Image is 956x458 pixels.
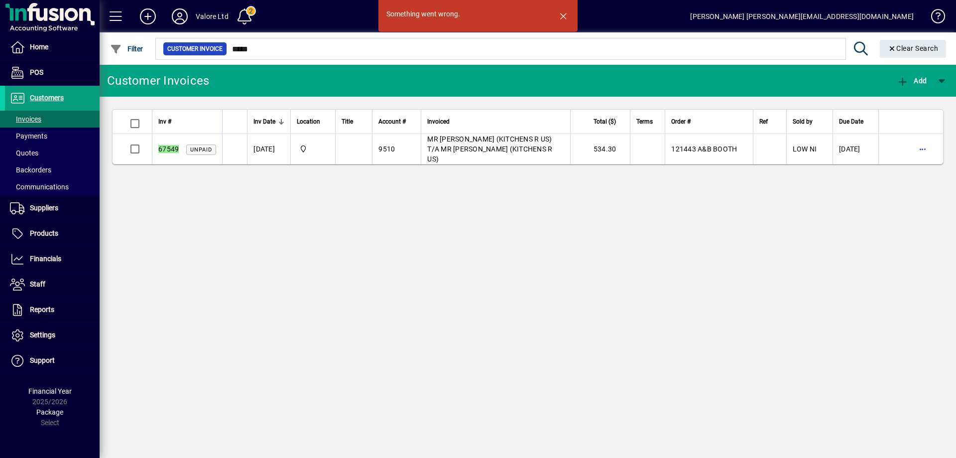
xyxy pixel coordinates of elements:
a: Home [5,35,100,60]
div: Order # [671,116,746,127]
td: 534.30 [570,134,630,164]
span: Unpaid [190,147,212,153]
span: Total ($) [594,116,616,127]
button: Profile [164,7,196,25]
a: Products [5,221,100,246]
span: Financial Year [28,387,72,395]
a: Invoices [5,111,100,128]
a: Quotes [5,145,100,161]
span: Invoices [10,115,41,123]
div: Title [342,116,366,127]
span: Terms [636,116,653,127]
a: Financials [5,247,100,272]
span: Inv # [158,116,171,127]
button: Add [894,72,929,90]
span: Inv Date [253,116,275,127]
a: Suppliers [5,196,100,221]
span: Settings [30,331,55,339]
a: Payments [5,128,100,145]
a: Communications [5,178,100,195]
span: Add [897,77,927,85]
span: Support [30,356,55,364]
button: Clear [880,40,947,58]
div: Account # [378,116,415,127]
a: Support [5,348,100,373]
div: Invoiced [427,116,564,127]
span: Sold by [793,116,813,127]
span: Account # [378,116,406,127]
span: Financials [30,255,61,263]
span: Suppliers [30,204,58,212]
span: Customer Invoice [167,44,223,54]
a: POS [5,60,100,85]
div: Customer Invoices [107,73,209,89]
span: Ref [759,116,768,127]
span: 121443 A&B BOOTH [671,145,737,153]
div: [PERSON_NAME] [PERSON_NAME][EMAIL_ADDRESS][DOMAIN_NAME] [690,8,914,24]
span: Payments [10,132,47,140]
button: More options [915,141,931,157]
div: Inv Date [253,116,284,127]
span: Customers [30,94,64,102]
td: [DATE] [833,134,878,164]
em: 67549 [158,145,179,153]
span: Quotes [10,149,38,157]
div: Due Date [839,116,872,127]
span: Invoiced [427,116,450,127]
span: HILLCREST WAREHOUSE [297,144,329,154]
span: POS [30,68,43,76]
td: [DATE] [247,134,290,164]
span: 9510 [378,145,395,153]
span: Communications [10,183,69,191]
a: Backorders [5,161,100,178]
div: Sold by [793,116,827,127]
span: Order # [671,116,691,127]
span: LOW NI [793,145,817,153]
span: Backorders [10,166,51,174]
span: Location [297,116,320,127]
span: MR [PERSON_NAME] (KITCHENS R US) T/A MR [PERSON_NAME] (KITCHENS R US) [427,135,552,163]
span: Filter [110,45,143,53]
a: Reports [5,298,100,322]
button: Filter [108,40,146,58]
span: Due Date [839,116,863,127]
span: Staff [30,280,45,288]
a: Knowledge Base [924,2,944,34]
div: Location [297,116,329,127]
div: Inv # [158,116,216,127]
span: Title [342,116,353,127]
span: Reports [30,305,54,313]
a: Staff [5,272,100,297]
div: Ref [759,116,780,127]
span: Package [36,408,63,416]
a: Settings [5,323,100,348]
span: Products [30,229,58,237]
button: Add [132,7,164,25]
div: Valore Ltd [196,8,229,24]
div: Total ($) [577,116,625,127]
span: Home [30,43,48,51]
span: Clear Search [888,44,939,52]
